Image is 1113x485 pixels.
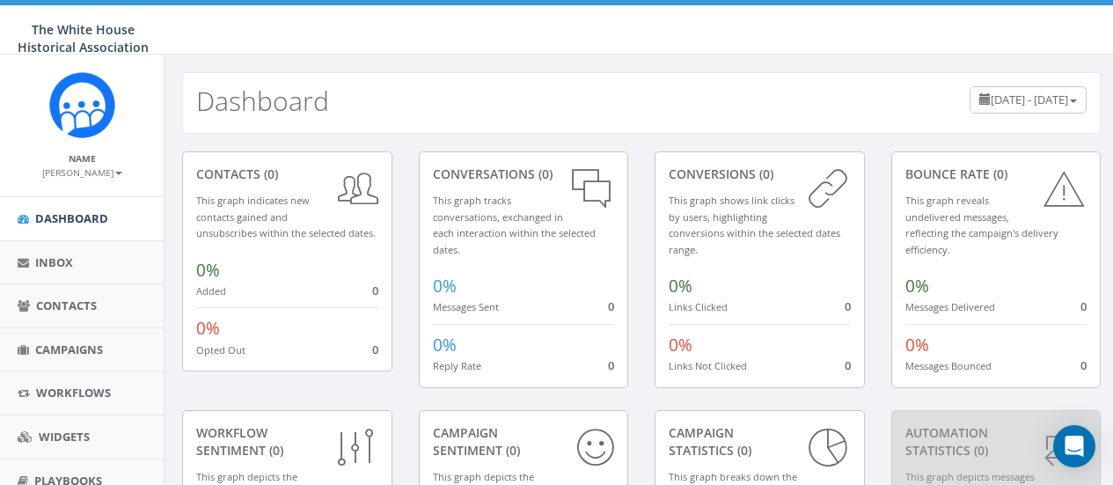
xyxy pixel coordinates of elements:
[905,424,1087,459] div: Automation Statistics
[905,165,1087,183] div: Bounce Rate
[1080,298,1087,314] span: 0
[535,165,553,182] span: (0)
[372,283,378,298] span: 0
[18,21,149,55] span: The White House Historical Association
[608,357,614,373] span: 0
[905,275,929,298] span: 0%
[69,152,96,165] small: Name
[1080,357,1087,373] span: 0
[433,194,596,256] small: This graph tracks conversations, exchanged in each interaction within the selected dates.
[39,429,90,445] span: Widgets
[433,165,615,183] div: conversations
[433,359,481,372] small: Reply Rate
[42,166,122,179] small: [PERSON_NAME]
[433,275,457,298] span: 0%
[35,342,103,357] span: Campaigns
[990,165,1007,182] span: (0)
[266,442,283,459] span: (0)
[42,164,122,180] a: [PERSON_NAME]
[1053,425,1095,467] div: Open Intercom Messenger
[372,342,378,357] span: 0
[433,334,457,356] span: 0%
[196,343,245,356] small: Opted Out
[669,300,728,313] small: Links Clicked
[669,359,747,372] small: Links Not Clicked
[845,357,851,373] span: 0
[36,298,97,313] span: Contacts
[502,442,520,459] span: (0)
[991,92,1068,107] span: [DATE] - [DATE]
[196,165,378,183] div: contacts
[970,442,988,459] span: (0)
[433,300,499,313] small: Messages Sent
[35,210,108,226] span: Dashboard
[36,385,111,400] span: Workflows
[669,424,851,459] div: Campaign Statistics
[905,359,992,372] small: Messages Bounced
[196,284,226,298] small: Added
[905,334,929,356] span: 0%
[49,72,115,138] img: Rally_Corp_Icon.png
[196,194,376,239] small: This graph indicates new contacts gained and unsubscribes within the selected dates.
[905,194,1058,256] small: This graph reveals undelivered messages, reflecting the campaign's delivery efficiency.
[196,317,220,340] span: 0%
[260,165,278,182] span: (0)
[669,334,692,356] span: 0%
[196,259,220,282] span: 0%
[905,300,995,313] small: Messages Delivered
[669,165,851,183] div: conversions
[608,298,614,314] span: 0
[845,298,851,314] span: 0
[734,442,751,459] span: (0)
[756,165,773,182] span: (0)
[196,86,329,115] h2: Dashboard
[196,424,378,459] div: Workflow Sentiment
[669,275,692,298] span: 0%
[669,194,840,256] small: This graph shows link clicks by users, highlighting conversions within the selected dates range.
[433,424,615,459] div: Campaign Sentiment
[35,254,73,270] span: Inbox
